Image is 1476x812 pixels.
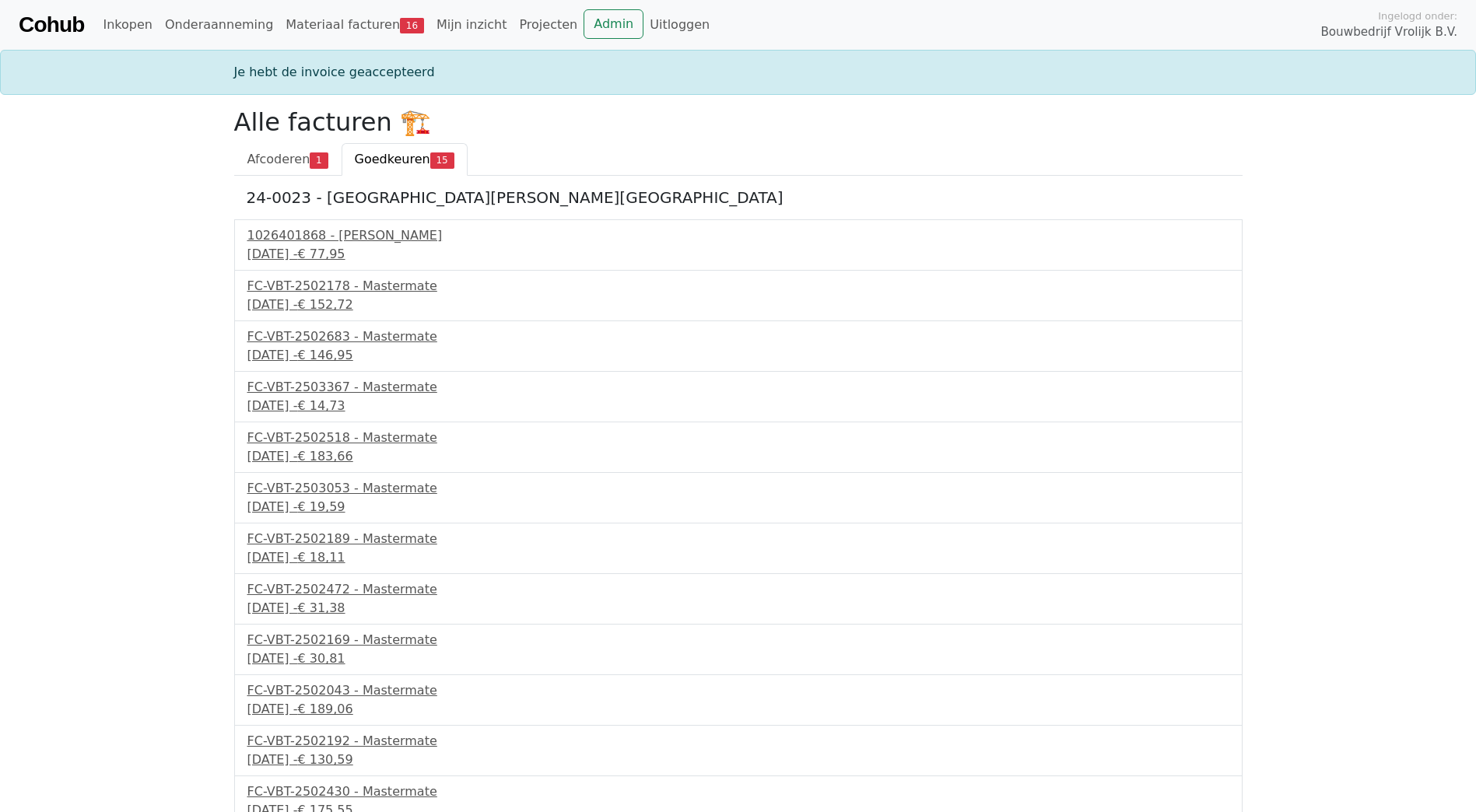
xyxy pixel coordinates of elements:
div: Je hebt de invoice geaccepteerd [225,63,1252,82]
a: Admin [584,9,643,39]
div: [DATE] - [247,649,1229,668]
a: Onderaanneming [159,9,279,40]
a: FC-VBT-2502043 - Mastermate[DATE] -€ 189,06 [247,681,1229,719]
a: FC-VBT-2502683 - Mastermate[DATE] -€ 146,95 [247,327,1229,365]
div: [DATE] - [247,498,1229,516]
div: FC-VBT-2502192 - Mastermate [247,732,1229,751]
div: FC-VBT-2503367 - Mastermate [247,378,1229,397]
span: € 30,81 [297,651,345,666]
a: Projecten [513,9,584,40]
a: Cohub [19,6,84,44]
span: € 183,66 [297,449,352,464]
span: € 189,06 [297,702,352,716]
div: FC-VBT-2502472 - Mastermate [247,580,1229,599]
div: [DATE] - [247,548,1229,567]
a: FC-VBT-2502518 - Mastermate[DATE] -€ 183,66 [247,429,1229,466]
span: € 14,73 [297,398,345,413]
div: [DATE] - [247,296,1229,314]
span: 16 [400,18,424,33]
a: Afcoderen1 [234,143,342,176]
a: Mijn inzicht [430,9,514,40]
span: € 152,72 [297,297,352,312]
span: Goedkeuren [355,152,430,166]
a: FC-VBT-2502169 - Mastermate[DATE] -€ 30,81 [247,631,1229,668]
span: Bouwbedrijf Vrolijk B.V. [1320,23,1457,41]
a: Inkopen [96,9,158,40]
div: [DATE] - [247,700,1229,719]
a: Uitloggen [643,9,716,40]
div: [DATE] - [247,447,1229,466]
div: FC-VBT-2503053 - Mastermate [247,479,1229,498]
span: € 130,59 [297,752,352,767]
span: € 18,11 [297,550,345,565]
div: FC-VBT-2502043 - Mastermate [247,681,1229,700]
span: € 146,95 [297,348,352,362]
a: FC-VBT-2503053 - Mastermate[DATE] -€ 19,59 [247,479,1229,516]
span: € 19,59 [297,499,345,514]
div: FC-VBT-2502189 - Mastermate [247,530,1229,548]
span: Ingelogd onder: [1378,9,1457,23]
a: Materiaal facturen16 [279,9,430,40]
h2: Alle facturen 🏗️ [234,107,1243,137]
span: Afcoderen [247,152,310,166]
div: FC-VBT-2502169 - Mastermate [247,631,1229,649]
a: Goedkeuren15 [342,143,468,176]
div: [DATE] - [247,346,1229,365]
span: € 77,95 [297,247,345,261]
a: FC-VBT-2502472 - Mastermate[DATE] -€ 31,38 [247,580,1229,618]
a: FC-VBT-2502178 - Mastermate[DATE] -€ 152,72 [247,277,1229,314]
span: 15 [430,152,454,168]
div: FC-VBT-2502178 - Mastermate [247,277,1229,296]
div: FC-VBT-2502683 - Mastermate [247,327,1229,346]
span: € 31,38 [297,600,345,615]
h5: 24-0023 - [GEOGRAPHIC_DATA][PERSON_NAME][GEOGRAPHIC_DATA] [247,188,1230,207]
a: FC-VBT-2503367 - Mastermate[DATE] -€ 14,73 [247,378,1229,415]
a: FC-VBT-2502192 - Mastermate[DATE] -€ 130,59 [247,732,1229,769]
a: FC-VBT-2502189 - Mastermate[DATE] -€ 18,11 [247,530,1229,567]
div: 1026401868 - [PERSON_NAME] [247,226,1229,245]
a: 1026401868 - [PERSON_NAME][DATE] -€ 77,95 [247,226,1229,264]
div: [DATE] - [247,397,1229,415]
div: FC-VBT-2502518 - Mastermate [247,429,1229,447]
div: [DATE] - [247,599,1229,618]
div: [DATE] - [247,245,1229,264]
div: [DATE] - [247,751,1229,769]
span: 1 [310,152,328,168]
div: FC-VBT-2502430 - Mastermate [247,782,1229,801]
